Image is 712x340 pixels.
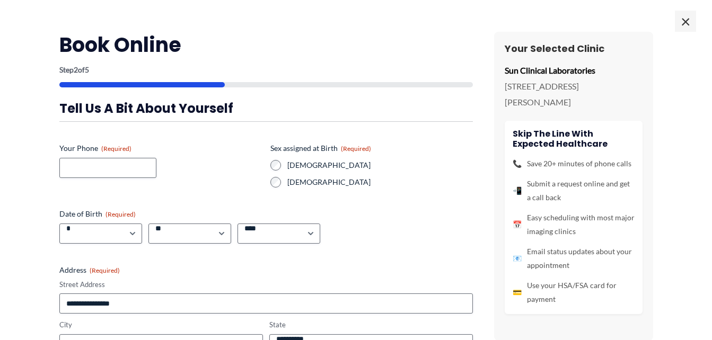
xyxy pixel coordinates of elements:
h3: Your Selected Clinic [505,42,643,55]
span: 📲 [513,184,522,198]
label: Your Phone [59,143,262,154]
span: (Required) [90,266,120,274]
span: 📧 [513,252,522,265]
label: State [269,320,473,330]
span: (Required) [101,145,131,153]
label: [DEMOGRAPHIC_DATA] [287,160,473,171]
label: Street Address [59,280,473,290]
h2: Book Online [59,32,473,58]
p: Sun Clinical Laboratories [505,62,643,78]
span: (Required) [341,145,371,153]
li: Easy scheduling with most major imaging clinics [513,211,635,238]
li: Use your HSA/FSA card for payment [513,279,635,306]
li: Email status updates about your appointment [513,245,635,272]
span: 5 [85,65,89,74]
span: (Required) [106,210,136,218]
label: City [59,320,263,330]
span: 2 [74,65,78,74]
li: Submit a request online and get a call back [513,177,635,204]
legend: Sex assigned at Birth [270,143,371,154]
p: [STREET_ADDRESS][PERSON_NAME] [505,78,643,110]
h4: Skip the line with Expected Healthcare [513,129,635,149]
legend: Address [59,265,120,275]
legend: Date of Birth [59,209,136,219]
h3: Tell us a bit about yourself [59,100,473,117]
li: Save 20+ minutes of phone calls [513,157,635,171]
label: [DEMOGRAPHIC_DATA] [287,177,473,187]
span: 💳 [513,285,522,299]
p: Step of [59,66,473,74]
span: 📞 [513,157,522,171]
span: 📅 [513,218,522,231]
span: × [675,11,696,32]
